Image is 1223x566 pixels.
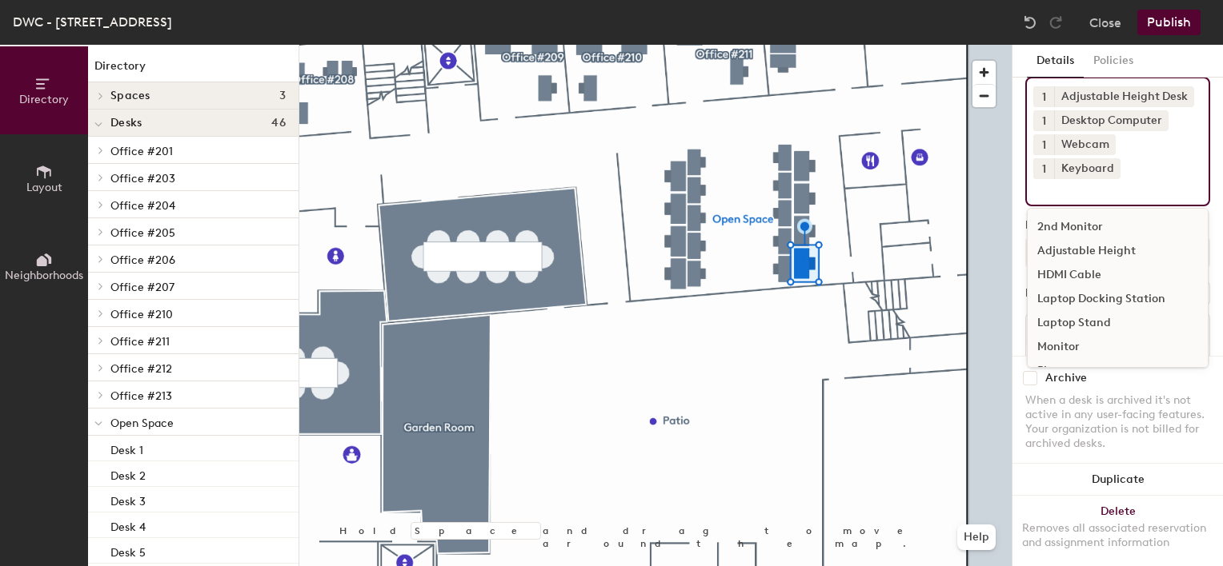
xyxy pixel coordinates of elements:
button: Hoteled [1025,238,1210,267]
div: Desktop Computer [1054,110,1169,131]
p: Desk 1 [110,439,143,457]
span: 1 [1042,137,1046,153]
div: Monitor [1028,335,1208,359]
div: Desks [1025,287,1056,300]
span: Office #213 [110,389,172,403]
button: Close [1089,10,1121,35]
div: Removes all associated reservation and assignment information [1022,521,1213,550]
h1: Directory [88,58,299,82]
span: Desks [110,117,142,130]
div: Laptop Stand [1028,311,1208,335]
span: 46 [271,117,286,130]
div: Phone [1028,359,1208,383]
button: 1 [1033,158,1054,179]
button: 1 [1033,134,1054,155]
span: Office #201 [110,145,173,158]
img: Redo [1048,14,1064,30]
p: Desk 4 [110,516,146,534]
span: Office #204 [110,199,175,213]
button: Publish [1137,10,1201,35]
span: 1 [1042,113,1046,130]
span: Layout [26,181,62,194]
div: Adjustable Height Desk [1054,86,1194,107]
div: Adjustable Height [1028,239,1208,263]
span: Office #206 [110,253,175,267]
span: 1 [1042,161,1046,177]
span: Office #203 [110,172,175,185]
p: Desk 3 [110,490,146,508]
button: Policies [1084,45,1143,78]
div: Laptop Docking Station [1028,287,1208,311]
span: 3 [279,90,286,102]
button: DeleteRemoves all associated reservation and assignment information [1012,496,1223,566]
div: 2nd Monitor [1028,215,1208,239]
span: Spaces [110,90,150,102]
button: 1 [1033,86,1054,107]
button: 1 [1033,110,1054,131]
span: 1 [1042,89,1046,106]
img: Undo [1022,14,1038,30]
div: When a desk is archived it's not active in any user-facing features. Your organization is not bil... [1025,393,1210,451]
p: Desk 5 [110,541,146,560]
div: Desk Type [1025,219,1210,232]
span: Office #207 [110,281,174,294]
span: Open Space [110,417,174,430]
div: Keyboard [1054,158,1121,179]
button: Details [1027,45,1084,78]
span: Office #210 [110,308,173,321]
div: Archive [1045,372,1087,385]
span: Office #212 [110,362,172,376]
span: Office #211 [110,335,170,349]
span: Office #205 [110,226,175,240]
div: Webcam [1054,134,1116,155]
button: Help [957,524,996,550]
span: Neighborhoods [5,269,83,282]
div: HDMI Cable [1028,263,1208,287]
span: Directory [19,93,69,106]
button: Duplicate [1012,464,1223,496]
p: Desk 2 [110,464,146,483]
div: DWC - [STREET_ADDRESS] [13,12,172,32]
